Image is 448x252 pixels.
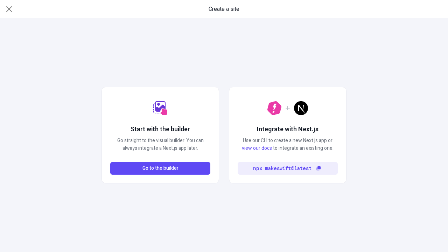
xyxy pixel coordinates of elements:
p: Go straight to the visual builder. You can always integrate a Next.js app later. [110,137,210,152]
h2: Integrate with Next.js [257,125,318,134]
span: Create a site [209,5,239,13]
span: Go to the builder [142,164,178,172]
a: view our docs [242,145,272,152]
code: npx makeswift@latest [253,164,311,172]
p: Use our CLI to create a new Next.js app or to integrate an existing one. [238,137,338,152]
button: Go to the builder [110,162,210,175]
h2: Start with the builder [131,125,190,134]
